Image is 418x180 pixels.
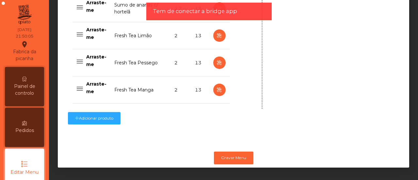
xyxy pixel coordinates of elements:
span: Tem de conectar a bridge app [153,7,237,15]
td: 2 [170,76,191,104]
td: 13 [191,49,209,76]
td: Fresh Tea Manga [110,76,170,104]
div: Fabrica da picanha [5,41,44,62]
td: Fresh Tea Limão [110,22,170,49]
img: qpiato [16,3,32,26]
div: 21:50:05 [16,33,33,39]
p: Arraste-me [86,53,106,68]
span: Painel de controlo [7,83,42,97]
span: Pedidos [15,127,34,134]
td: 13 [191,76,209,104]
i: location_on [21,41,28,48]
button: Adicionar produto [68,112,121,124]
p: Arraste-me [86,26,106,41]
span: Editar Menu [10,169,39,176]
div: [DATE] [18,27,31,33]
p: Arraste-me [86,80,106,95]
button: Gravar Menu [214,152,253,164]
td: 2 [170,49,191,76]
td: Fresh Tea Pessego [110,49,170,76]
